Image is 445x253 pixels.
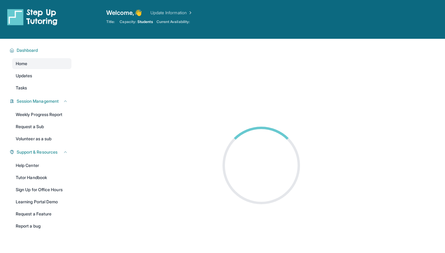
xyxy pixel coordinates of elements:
[12,208,71,219] a: Request a Feature
[157,19,190,24] span: Current Availability:
[12,58,71,69] a: Home
[150,10,193,16] a: Update Information
[14,149,68,155] button: Support & Resources
[14,47,68,53] button: Dashboard
[12,196,71,207] a: Learning Portal Demo
[12,221,71,231] a: Report a bug
[16,85,27,91] span: Tasks
[187,10,193,16] img: Chevron Right
[17,149,58,155] span: Support & Resources
[17,47,38,53] span: Dashboard
[12,70,71,81] a: Updates
[12,109,71,120] a: Weekly Progress Report
[12,160,71,171] a: Help Center
[120,19,136,24] span: Capacity:
[16,61,27,67] span: Home
[12,184,71,195] a: Sign Up for Office Hours
[12,133,71,144] a: Volunteer as a sub
[7,8,58,25] img: logo
[137,19,153,24] span: Students
[12,82,71,93] a: Tasks
[17,98,59,104] span: Session Management
[106,8,142,17] span: Welcome, 👋
[14,98,68,104] button: Session Management
[106,19,115,24] span: Title:
[12,121,71,132] a: Request a Sub
[16,73,32,79] span: Updates
[12,172,71,183] a: Tutor Handbook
